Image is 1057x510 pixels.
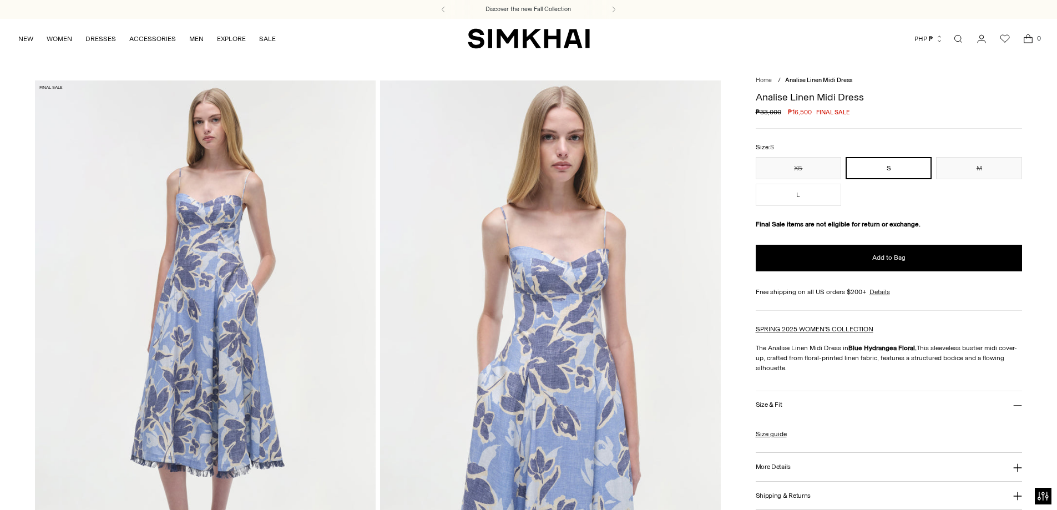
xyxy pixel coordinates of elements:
[1017,28,1039,50] a: Open cart modal
[756,429,787,439] a: Size guide
[872,253,906,262] span: Add to Bag
[756,220,921,228] strong: Final Sale items are not eligible for return or exchange.
[756,107,781,117] s: ₱33,000
[756,184,842,206] button: L
[756,142,774,153] label: Size:
[785,77,852,84] span: Analise Linen Midi Dress
[770,144,774,151] span: S
[189,27,204,51] a: MEN
[848,344,917,352] strong: Blue Hydrangea Floral.
[756,157,842,179] button: XS
[756,482,1023,510] button: Shipping & Returns
[756,245,1023,271] button: Add to Bag
[259,27,276,51] a: SALE
[756,76,1023,85] nav: breadcrumbs
[869,287,890,297] a: Details
[756,453,1023,481] button: More Details
[756,401,782,408] h3: Size & Fit
[947,28,969,50] a: Open search modal
[756,343,1023,373] p: The Analise Linen Midi Dress in This sleeveless bustier midi cover-up, crafted from floral-printe...
[47,27,72,51] a: WOMEN
[936,157,1022,179] button: M
[85,27,116,51] a: DRESSES
[485,5,571,14] a: Discover the new Fall Collection
[788,107,812,117] span: ₱16,500
[756,287,1023,297] div: Free shipping on all US orders $200+
[914,27,943,51] button: PHP ₱
[756,77,772,84] a: Home
[778,76,781,85] div: /
[970,28,993,50] a: Go to the account page
[756,391,1023,420] button: Size & Fit
[468,28,590,49] a: SIMKHAI
[217,27,246,51] a: EXPLORE
[846,157,932,179] button: S
[756,492,811,499] h3: Shipping & Returns
[756,92,1023,102] h1: Analise Linen Midi Dress
[1034,33,1044,43] span: 0
[994,28,1016,50] a: Wishlist
[129,27,176,51] a: ACCESSORIES
[756,325,873,333] a: SPRING 2025 WOMEN'S COLLECTION
[756,463,791,471] h3: More Details
[18,27,33,51] a: NEW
